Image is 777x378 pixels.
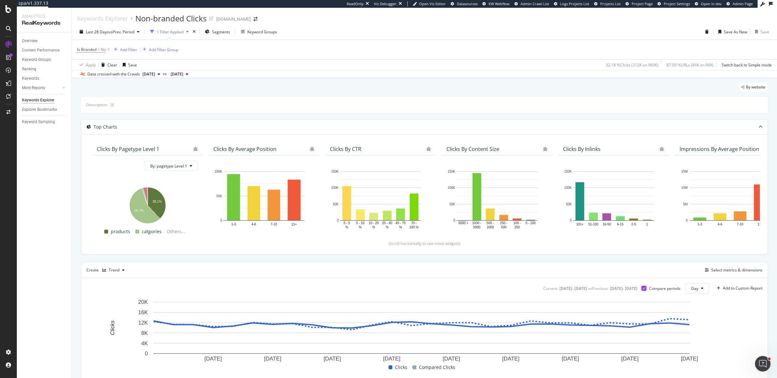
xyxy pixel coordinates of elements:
[347,1,364,6] div: ReadOnly:
[128,62,137,68] div: Save
[138,320,148,326] text: 12K
[22,66,36,73] div: Ranking
[560,1,589,6] span: Logs Projects List
[140,70,163,78] button: [DATE]
[22,38,67,44] a: Overview
[576,222,584,226] text: 101+
[631,222,636,226] text: 2-5
[22,119,55,125] div: Keyword Sampling
[714,283,762,293] button: Add to Custom Report
[77,60,96,70] button: Apply
[563,146,601,152] div: Clicks By Inlinks
[22,106,57,113] div: Explorer Bookmarks
[86,265,127,275] div: Create
[205,356,222,362] text: [DATE]
[97,146,159,152] div: Clicks By pagetype Level 1
[681,186,688,189] text: 10M
[77,15,128,22] a: Keywords Explorer
[97,47,100,52] span: =
[97,184,198,224] svg: A chart.
[410,225,419,229] text: 100 %
[171,71,183,77] span: 2025 Aug. 1st
[138,299,148,305] text: 20K
[448,170,456,173] text: 150K
[426,147,431,151] div: bug
[658,1,690,6] a: Project Settings
[94,124,117,130] div: Top Charts
[726,1,753,6] a: Admin Page
[664,1,690,6] span: Project Settings
[395,363,407,371] span: Clicks
[231,222,236,226] text: 1-3
[746,85,765,89] span: By website
[443,356,460,362] text: [DATE]
[521,1,549,6] span: Admin Crawl List
[87,71,140,77] div: Data crossed with the Crawls
[566,202,572,206] text: 50K
[659,147,664,151] div: bug
[163,71,168,77] span: vs
[142,71,155,77] span: 2025 Aug. 29th
[514,1,549,6] a: Admin Crawl List
[617,222,624,226] text: 6-15
[697,222,702,226] text: 1-3
[141,340,148,347] text: 4K
[138,310,148,316] text: 16K
[419,1,446,6] span: Open Viz Editor
[330,146,361,152] div: Clicks By CTR
[701,1,722,6] span: Open in dev
[330,168,431,230] svg: A chart.
[482,1,510,6] a: KW Webflow
[247,29,277,35] div: Keyword Groups
[489,1,510,6] span: KW Webflow
[215,170,222,173] text: 100K
[22,47,60,54] div: Content Performance
[238,27,280,37] button: Keyword Groups
[718,222,723,226] text: 4-6
[525,221,536,225] text: 0 - 100
[758,222,763,226] text: 11+
[310,147,314,151] div: bug
[22,75,39,82] div: Keywords
[149,47,178,52] div: Add Filter Group
[337,219,339,222] text: 0
[733,1,753,6] span: Admin Page
[86,29,109,35] span: Last 28 Days
[554,1,589,6] a: Logs Projects List
[22,66,67,73] a: Ranking
[755,356,771,372] iframe: Intercom live chat
[606,62,659,68] div: 32.18 % Clicks ( 312K on 969K )
[711,267,762,273] div: Select metrics & dimensions
[111,228,130,235] span: products
[101,45,106,54] span: No
[22,85,45,91] div: More Reports
[22,56,67,63] a: Keyword Groups
[271,222,277,226] text: 7-10
[372,225,375,229] text: %
[681,170,688,173] text: 15M
[86,299,757,363] div: A chart.
[22,97,54,104] div: Keywords Explorer
[331,170,339,173] text: 150K
[99,60,117,70] button: Clear
[145,351,148,357] text: 0
[446,146,499,152] div: Clicks By Content Size
[600,1,621,6] span: Projects List
[213,168,314,230] svg: A chart.
[109,29,134,35] span: vs Prev. Period
[610,286,637,291] div: [DATE] - [DATE]
[141,330,148,336] text: 8K
[213,146,276,152] div: Clicks By Average Position
[86,62,96,68] div: Apply
[686,283,709,293] button: Day
[135,13,207,24] div: Non-branded Clicks
[562,356,579,362] text: [DATE]
[716,27,747,37] button: Save As New
[386,225,388,229] text: %
[686,219,688,222] text: 0
[724,29,747,35] div: Save As New
[22,19,66,27] div: RealKeywords
[164,228,188,235] span: Others...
